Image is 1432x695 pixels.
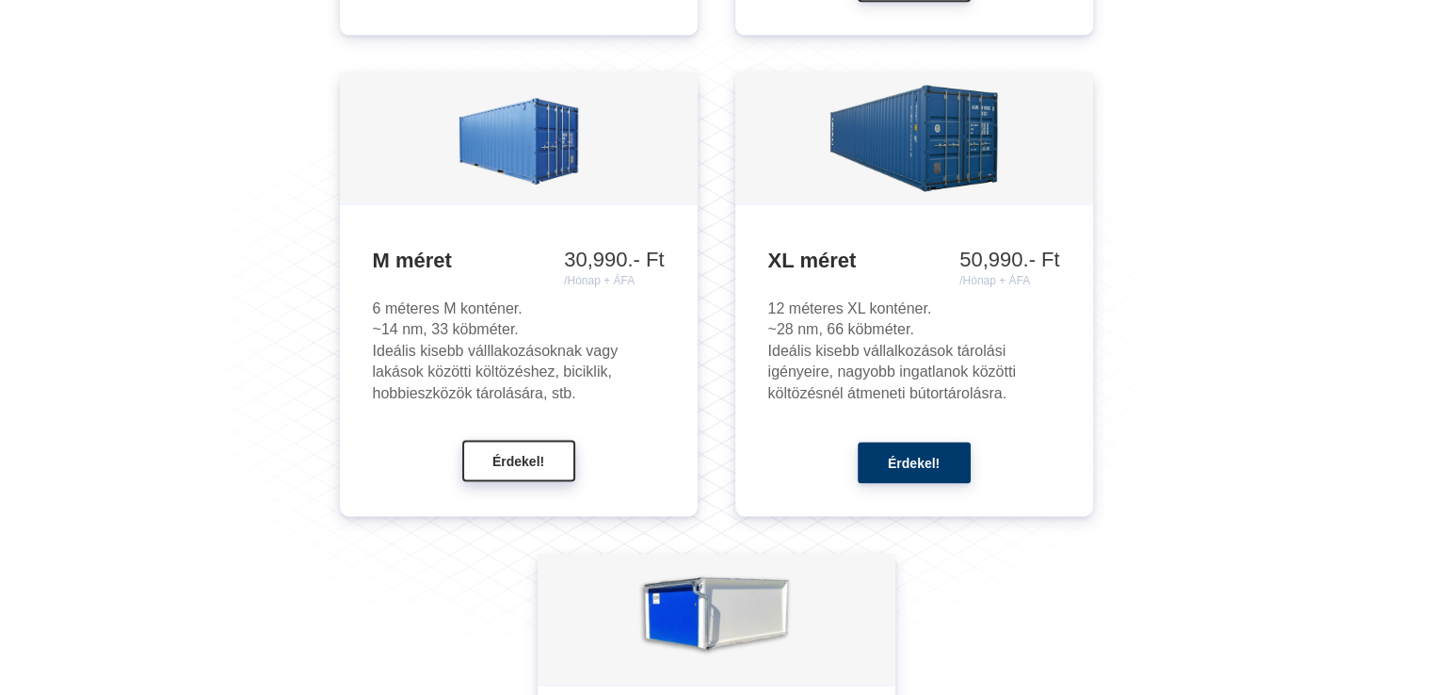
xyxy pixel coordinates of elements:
[564,248,664,287] div: 30,990.- Ft
[462,453,575,469] a: Érdekel!
[858,453,971,469] a: Érdekel!
[768,248,1060,275] h3: XL méret
[959,248,1059,287] div: 50,990.- Ft
[492,454,544,469] span: Érdekel!
[458,77,580,200] img: 6.jpg
[635,558,797,680] img: garazs_kivagott_3.webp
[373,299,665,404] div: 6 méteres M konténer. ~14 nm, 33 köbméter. Ideális kisebb válllakozásoknak vagy lakások közötti k...
[888,456,940,471] span: Érdekel!
[462,440,575,481] button: Érdekel!
[858,442,971,483] button: Érdekel!
[823,77,1004,200] img: 12.jpg
[373,248,665,275] h3: M méret
[768,299,1060,404] div: 12 méteres XL konténer. ~28 nm, 66 köbméter. Ideális kisebb vállalkozások tárolási igényeire, nag...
